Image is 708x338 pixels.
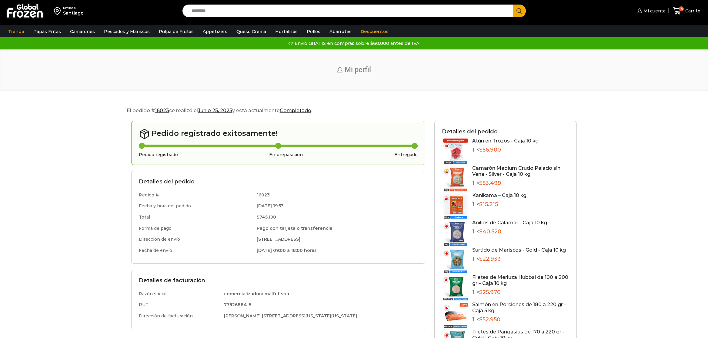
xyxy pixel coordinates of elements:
td: comercializadora malfuf spa [221,287,418,299]
bdi: 53.499 [479,180,501,186]
a: Pollos [304,26,323,37]
a: Queso Crema [233,26,269,37]
a: Tienda [5,26,27,37]
a: Surtido de Mariscos - Gold - Caja 10 kg [472,247,566,253]
td: Pedido # [139,188,254,200]
h3: Pedido registrado [139,152,178,157]
span: $ [479,146,483,153]
td: Dirección de facturación [139,310,221,322]
img: address-field-icon.svg [54,6,63,16]
h3: Entregado [394,152,418,157]
a: Pescados y Mariscos [101,26,153,37]
a: Camarón Medium Crudo Pelado sin Vena - Silver - Caja 10 kg [472,165,560,177]
a: Filetes de Merluza Hubbsi de 100 a 200 gr – Caja 10 kg [472,274,568,286]
td: RUT [139,299,221,310]
td: Total [139,212,254,223]
p: 1 × [472,229,547,235]
mark: Junio 25, 2025 [198,108,232,113]
a: Descuentos [358,26,392,37]
a: Abarrotes [326,26,355,37]
p: 1 × [472,289,569,296]
span: Carrito [684,8,700,14]
bdi: 40.520 [479,228,501,235]
td: Forma de pago [139,223,254,234]
bdi: 52.950 [479,316,500,323]
div: Santiago [63,10,84,16]
p: 1 × [472,147,539,153]
span: $ [479,289,483,296]
td: 77926884-5 [221,299,418,310]
span: $ [479,256,483,262]
a: Appetizers [200,26,230,37]
span: Mi cuenta [642,8,666,14]
bdi: 56.900 [479,146,501,153]
span: Mi perfil [345,65,371,74]
a: Camarones [67,26,98,37]
button: Search button [513,5,526,17]
p: El pedido # se realizó el y está actualmente . [127,107,582,115]
a: 16 Carrito [672,4,702,18]
span: $ [479,228,483,235]
h3: Detalles de facturación [139,277,418,284]
h3: Detalles del pedido [139,179,418,185]
td: Dirección de envío [139,234,254,245]
span: $ [479,180,483,186]
td: 16023 [254,188,418,200]
p: 1 × [472,316,569,323]
bdi: 22.933 [479,256,501,262]
div: Enviar a [63,6,84,10]
a: Mi cuenta [636,5,666,17]
td: Razón social [139,287,221,299]
span: $ [257,214,259,220]
td: Pago con tarjeta o transferencia [254,223,418,234]
mark: 16023 [155,108,169,113]
a: Anillos de Calamar - Caja 10 kg [472,220,547,226]
h3: En preparación [269,152,303,157]
td: [DATE] 19:53 [254,201,418,212]
td: [DATE] 09:00 a 18:00 horas [254,245,418,256]
p: 1 × [472,180,569,187]
a: Hortalizas [272,26,301,37]
a: Pulpa de Frutas [156,26,197,37]
a: Papas Fritas [30,26,64,37]
p: 1 × [472,256,566,263]
h3: Detalles del pedido [442,129,569,135]
td: Fecha de envío [139,245,254,256]
a: Salmón en Porciones de 180 a 220 gr - Caja 5 kg [472,302,566,313]
mark: Completado [280,108,311,113]
a: Atún en Trozos - Caja 10 kg [472,138,539,144]
td: [STREET_ADDRESS] [254,234,418,245]
td: [PERSON_NAME] [STREET_ADDRESS][US_STATE][US_STATE] [221,310,418,322]
h2: Pedido registrado exitosamente! [139,129,418,139]
td: Fecha y hora del pedido [139,201,254,212]
span: $ [479,201,483,208]
p: 1 × [472,201,526,208]
span: $ [479,316,483,323]
span: 16 [679,6,684,11]
bdi: 745.190 [257,214,276,220]
bdi: 15.215 [479,201,498,208]
bdi: 25.976 [479,289,500,296]
a: Kanikama – Caja 10 kg [472,192,526,198]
